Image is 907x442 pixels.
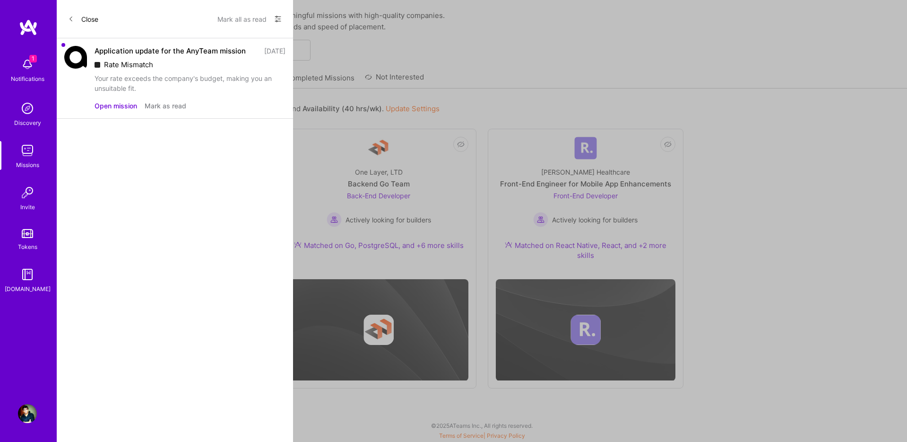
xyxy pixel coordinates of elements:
[264,46,285,56] div: [DATE]
[16,404,39,423] a: User Avatar
[18,99,37,118] img: discovery
[20,202,35,212] div: Invite
[5,284,51,294] div: [DOMAIN_NAME]
[95,60,285,70] div: Rate Mismatch
[217,11,267,27] button: Mark all as read
[95,46,246,56] div: Application update for the AnyTeam mission
[68,11,98,27] button: Close
[16,160,39,170] div: Missions
[64,46,87,69] img: Company Logo
[14,118,41,128] div: Discovery
[145,101,186,111] button: Mark as read
[18,265,37,284] img: guide book
[18,141,37,160] img: teamwork
[18,183,37,202] img: Invite
[18,404,37,423] img: User Avatar
[22,229,33,238] img: tokens
[95,73,285,93] div: Your rate exceeds the company's budget, making you an unsuitable fit.
[95,101,137,111] button: Open mission
[19,19,38,36] img: logo
[18,242,37,252] div: Tokens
